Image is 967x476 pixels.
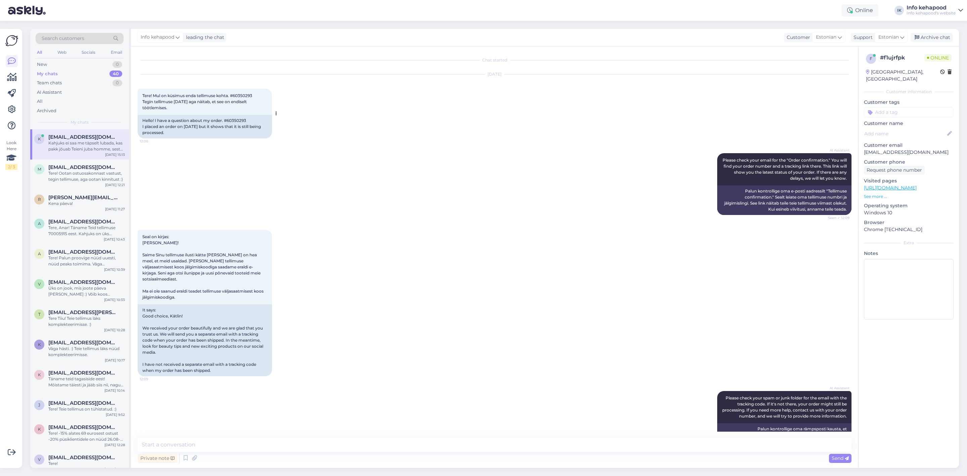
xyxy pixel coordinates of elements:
div: [DATE] 9:52 [106,412,125,417]
span: Send [832,455,849,461]
div: 0 [112,80,122,86]
div: [DATE] 15:13 [105,152,125,157]
span: Seen ✓ 12:09 [824,215,849,220]
span: My chats [71,119,89,125]
div: [DATE] 10:33 [104,297,125,302]
div: Customer information [864,89,954,95]
div: Palun kontrollige oma rämpsposti kausta, et [PERSON_NAME] jälgimiskoodiga e-kiri. [PERSON_NAME] s... [717,423,851,459]
p: Browser [864,219,954,226]
div: Tere! Palun proovige nüüd uuesti, nüüd peaks toimima. Väga vabandame segaduse pärast! [48,255,125,267]
span: 12:08 [140,139,165,144]
span: v [38,282,41,287]
span: r [38,197,41,202]
span: Search customers [42,35,84,42]
div: Tere, Anar! Täname Teid tellimuse 70005915 eest. Kahjuks on üks [PERSON_NAME] tellimusest hetkel ... [48,225,125,237]
span: Seal on kirjas: [PERSON_NAME]! Saime Sinu tellimuse ilusti kätte [PERSON_NAME] on hea meel, et me... [142,234,265,300]
span: rita.m.gyarmati@gmail.com [48,194,118,201]
span: 12:09 [140,377,165,382]
span: k [38,136,41,141]
p: Windows 10 [864,209,954,216]
div: IK [894,6,904,15]
span: kristikliimann.kk@gmail.com [48,340,118,346]
div: 0 [112,61,122,68]
p: Customer name [864,120,954,127]
span: katlinmikker@gmail.com [48,134,118,140]
div: Extra [864,240,954,246]
p: Customer email [864,142,954,149]
p: Visited pages [864,177,954,184]
div: All [37,98,43,105]
span: Please check your email for the "Order confirmation." You will find your order number and a track... [723,158,848,181]
div: Üks on jook, mis joote päeva [PERSON_NAME] :) Võib koos kasutada [48,285,125,297]
div: Email [109,48,124,57]
input: Add name [864,130,946,137]
p: Customer tags [864,99,954,106]
div: [DATE] 12:28 [104,442,125,447]
div: Socials [80,48,97,57]
div: Tere! [48,461,125,467]
span: v [38,457,41,462]
div: [DATE] 10:14 [104,388,125,393]
a: [URL][DOMAIN_NAME] [864,185,917,191]
div: Tere! -15% alates 69 eurosest ostust -20% püsiklientidele on nüüd 26.08-28.08 alates 69 eurosest ... [48,430,125,442]
span: a [38,221,41,226]
span: Estonian [816,34,836,41]
p: Chrome [TECHNICAL_ID] [864,226,954,233]
div: Palun kontrollige oma e-posti aadressilt "Tellimuse confirmation." Sealt leiate oma tellimuse num... [717,185,851,215]
span: AI Assistant [824,386,849,391]
div: Täname teid tagasiside eest! Mõistame täiesti ja jääb siis nii, nagu soovisite. Kui tulevikus tek... [48,376,125,388]
span: k [38,372,41,377]
div: My chats [37,71,58,77]
div: # f1ujrfpk [880,54,924,62]
p: [EMAIL_ADDRESS][DOMAIN_NAME] [864,149,954,156]
span: t [38,312,41,317]
span: Online [924,54,952,61]
span: AI Assistant [824,148,849,153]
div: [GEOGRAPHIC_DATA], [GEOGRAPHIC_DATA] [866,69,940,83]
div: Info kehapood [907,5,956,10]
div: Tere! Ootan ostuosakonnast vastust, tegin tellimuse, aga ootan kinnitust :) [48,170,125,182]
p: Operating system [864,202,954,209]
span: k [38,342,41,347]
div: All [36,48,43,57]
span: Info kehapood [141,34,174,41]
div: Väga hästi. :) Teie tellimus läks nüüd komplekteerimisse. [48,346,125,358]
span: Tere! Mul on küsimus enda tellimuse kohta. #60350293 Tegin tellimuse [DATE] aga näitab, et see on... [142,93,252,110]
span: k [38,427,41,432]
div: Request phone number [864,166,925,175]
p: Customer phone [864,159,954,166]
span: virgeaug@gmail.com [48,279,118,285]
div: Online [842,4,878,16]
div: 2 / 3 [5,164,17,170]
span: m [38,167,41,172]
div: Kahjuks ei saa me täpselt lubada, kas pakk jõuab Teieni juba homme, sest kohaletoimetamise kiirus... [48,140,125,152]
div: [DATE] [138,71,851,77]
div: Chat started [138,57,851,63]
div: Private note [138,454,177,463]
div: Kena päeva! [48,201,125,207]
span: Estonian [878,34,899,41]
div: Tere Tiiu! Teie tellimus läks komplekteerimisse. :) [48,315,125,328]
div: Info kehapood's website [907,10,956,16]
span: kadrin.krabbi@gmail.com [48,424,118,430]
input: Add a tag [864,107,954,117]
div: Team chats [37,80,62,86]
div: [DATE] 10:43 [104,237,125,242]
div: Hello! I have a question about my order. #60350293 I placed an order on [DATE] but it shows that ... [138,115,272,138]
div: [DATE] 10:17 [105,358,125,363]
div: Archived [37,107,56,114]
span: j [38,402,40,407]
div: 40 [109,71,122,77]
div: leading the chat [183,34,224,41]
p: See more ... [864,193,954,200]
span: tiiu.riismandel@gmail.com [48,309,118,315]
div: Tere! Teie tellimus on tühistatud. :) [48,406,125,412]
span: anaralijev@gmail.com [48,219,118,225]
span: annelimusto@gmail.com [48,249,118,255]
div: AI Assistant [37,89,62,96]
div: [DATE] 10:39 [104,267,125,272]
div: Archive chat [911,33,953,42]
div: [DATE] 11:27 [105,207,125,212]
div: [DATE] 12:21 [105,182,125,187]
p: Notes [864,250,954,257]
